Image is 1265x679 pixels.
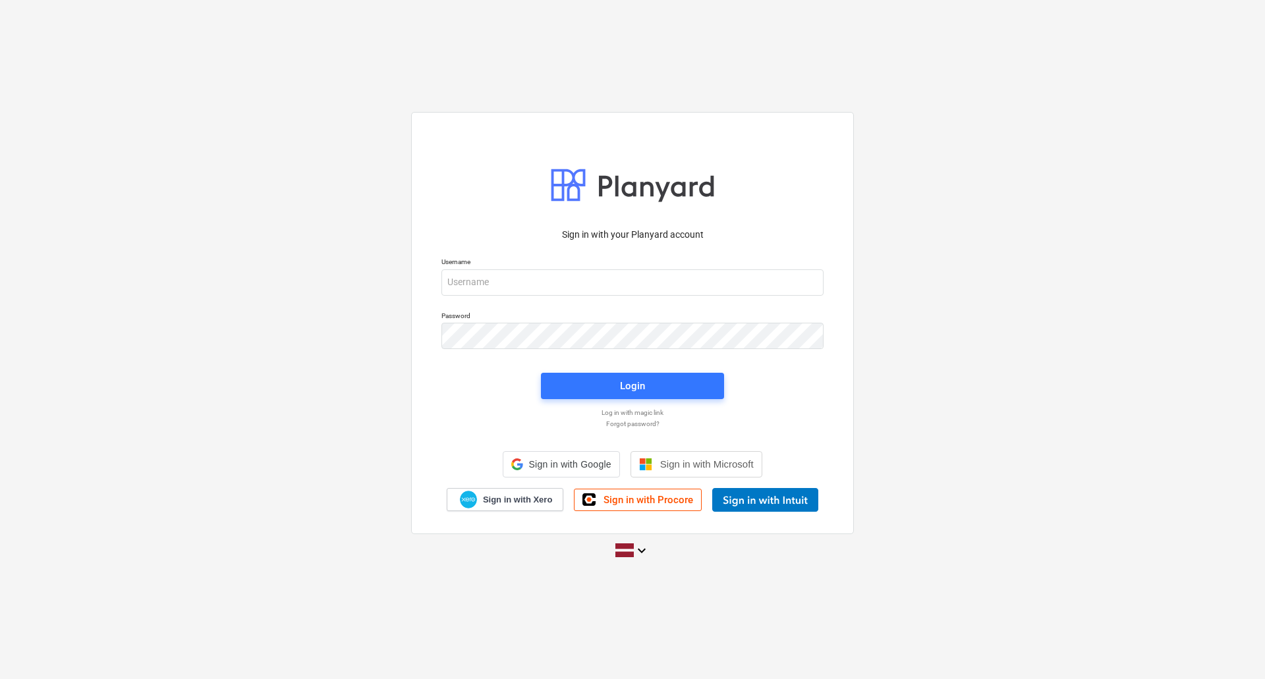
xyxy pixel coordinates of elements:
p: Password [441,312,824,323]
span: Sign in with Microsoft [660,458,754,470]
div: Sign in with Google [503,451,619,477]
p: Sign in with your Planyard account [441,228,824,242]
img: Microsoft logo [639,458,652,471]
span: Sign in with Xero [483,494,552,506]
a: Forgot password? [435,420,830,428]
input: Username [441,269,824,296]
div: Login [620,377,645,394]
i: keyboard_arrow_down [634,543,650,558]
a: Sign in with Procore [574,489,702,511]
span: Sign in with Google [528,459,611,470]
button: Login [541,373,724,399]
p: Username [441,258,824,269]
img: Xero logo [460,491,477,508]
a: Log in with magic link [435,408,830,417]
a: Sign in with Xero [447,488,564,511]
span: Sign in with Procore [604,494,693,506]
